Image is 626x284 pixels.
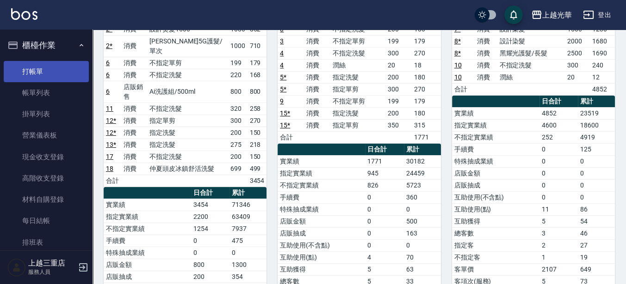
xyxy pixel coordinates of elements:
td: 互助使用(不含點) [278,239,365,251]
a: 帳單列表 [4,82,89,103]
td: 消費 [304,47,330,59]
td: 潤絲 [497,71,565,83]
td: 199 [385,95,412,107]
td: 320 [228,103,248,115]
td: 不指定單剪 [330,95,385,107]
td: 0 [365,215,403,227]
td: 消費 [304,71,330,83]
td: 800 [228,81,248,103]
td: 不指定實業績 [104,223,191,235]
td: 店販銷售 [121,81,147,103]
td: 不指定洗髮 [497,59,565,71]
td: 店販抽成 [278,227,365,239]
td: 消費 [121,115,147,127]
td: 699 [228,163,248,175]
td: 12 [590,71,615,83]
td: 消費 [121,163,147,175]
td: 不指定實業績 [452,131,539,143]
td: 475 [229,235,267,247]
td: 5 [539,215,578,227]
td: 150 [248,127,267,139]
td: 0 [539,179,578,191]
td: 0 [365,203,403,215]
td: 360 [404,191,441,203]
td: 仲夏頭皮冰鎮舒活洗髮 [147,163,228,175]
th: 日合計 [539,96,578,108]
td: 11 [539,203,578,215]
td: [PERSON_NAME]5G護髮/單次 [147,35,228,57]
td: 實業績 [104,199,191,211]
td: 46 [578,227,615,239]
td: 350 [385,119,412,131]
td: 不指定洗髮 [330,47,385,59]
td: 合計 [104,175,121,187]
td: 270 [412,83,441,95]
td: 71346 [229,199,267,211]
th: 日合計 [365,144,403,156]
td: 指定實業績 [104,211,191,223]
td: 消費 [475,71,497,83]
td: 消費 [121,139,147,151]
td: 180 [412,107,441,119]
td: 0 [578,191,615,203]
td: 354 [229,271,267,283]
td: 消費 [121,35,147,57]
td: 指定實業績 [278,167,365,179]
div: 上越光華 [542,9,572,21]
td: 300 [385,47,412,59]
td: 消費 [121,103,147,115]
td: 199 [385,35,412,47]
a: 9 [280,97,284,105]
td: 店販抽成 [104,271,191,283]
a: 4 [280,61,284,69]
td: 2200 [191,211,229,223]
a: 打帳單 [4,61,89,82]
td: 5723 [404,179,441,191]
td: 指定洗髮 [147,139,228,151]
td: 63409 [229,211,267,223]
button: 櫃檯作業 [4,33,89,57]
td: 258 [248,103,267,115]
td: 0 [404,203,441,215]
a: 11 [106,105,113,112]
td: 0 [365,191,403,203]
td: 86 [578,203,615,215]
img: Logo [11,8,37,20]
a: 排班表 [4,232,89,253]
td: 0 [229,247,267,259]
td: 特殊抽成業績 [278,203,365,215]
td: 240 [590,59,615,71]
td: 消費 [304,59,330,71]
a: 6 [106,71,110,79]
td: 300 [228,115,248,127]
td: 218 [248,139,267,151]
button: 登出 [579,6,615,24]
td: 特殊抽成業績 [452,155,539,167]
td: 499 [248,163,267,175]
a: 營業儀表板 [4,125,89,146]
td: 5 [365,263,403,275]
td: 消費 [121,57,147,69]
td: 180 [412,71,441,83]
td: 實業績 [452,107,539,119]
td: 指定單剪 [147,115,228,127]
td: 0 [539,143,578,155]
td: 互助使用(點) [452,203,539,215]
td: 消費 [304,119,330,131]
td: 不指定洗髮 [147,151,228,163]
td: 手續費 [104,235,191,247]
td: 826 [365,179,403,191]
td: 不指定洗髮 [147,69,228,81]
td: 945 [365,167,403,179]
td: 0 [539,167,578,179]
td: 3454 [248,175,267,187]
button: 上越光華 [527,6,576,24]
td: 指定客 [452,239,539,251]
td: 300 [565,59,590,71]
td: 3454 [191,199,229,211]
img: Person [7,258,26,277]
td: 2000 [565,35,590,47]
a: 18 [106,165,113,172]
td: 0 [404,239,441,251]
td: 179 [248,57,267,69]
